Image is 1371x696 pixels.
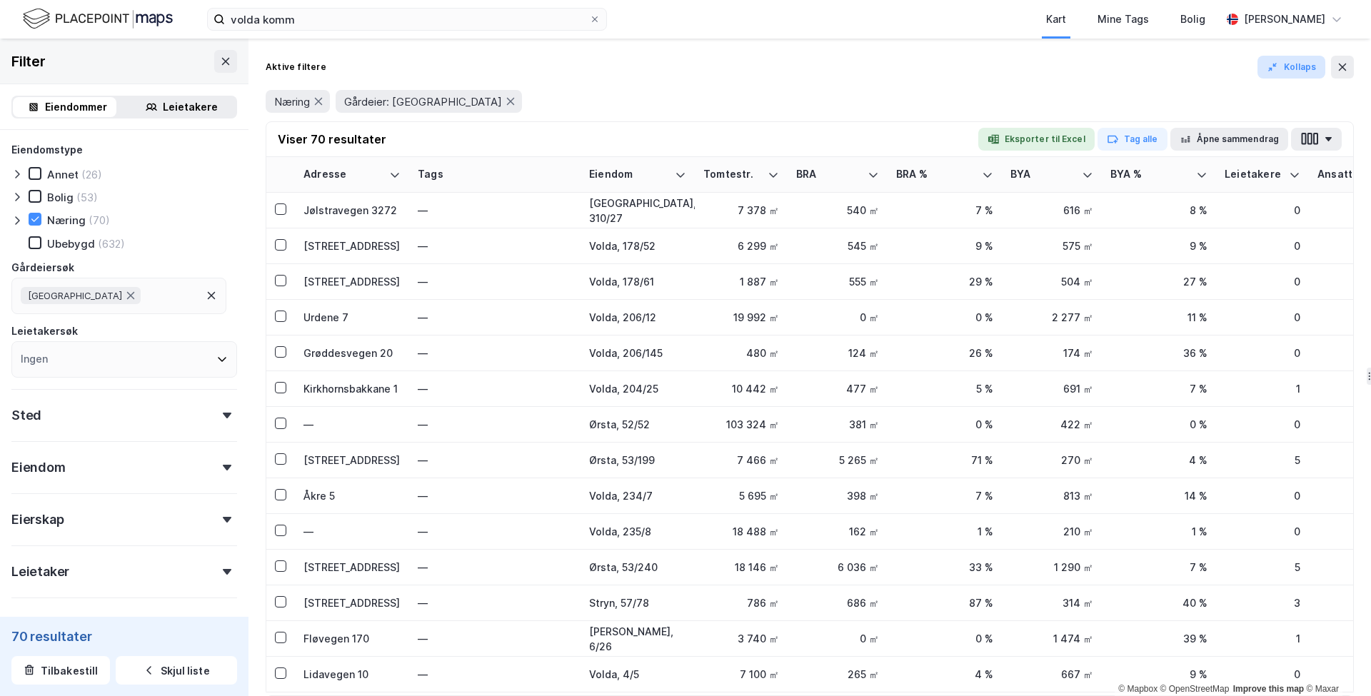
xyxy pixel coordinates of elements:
div: 0 % [896,417,993,432]
div: 0 [1225,667,1300,682]
button: Åpne sammendrag [1170,128,1289,151]
div: 504 ㎡ [1010,274,1093,289]
div: [GEOGRAPHIC_DATA], 310/27 [589,196,686,226]
div: Kontrollprogram for chat [1300,627,1371,696]
div: Adresse [303,168,383,181]
div: Volda, 206/145 [589,346,686,360]
div: Annet [47,168,79,181]
div: Ubebygd [47,237,95,251]
div: 0 [1225,417,1300,432]
div: 5 [1225,453,1300,468]
div: — [418,342,572,365]
div: Eiendommer [45,99,107,116]
div: ESG [11,615,36,632]
div: 7 466 ㎡ [703,453,779,468]
img: logo.f888ab2527a4732fd821a326f86c7f29.svg [23,6,173,31]
div: 0 [1225,346,1300,360]
button: Kollaps [1257,56,1325,79]
div: Sted [11,407,41,424]
div: — [418,306,572,329]
div: [STREET_ADDRESS] [303,560,401,575]
div: 7 % [1110,560,1207,575]
div: 691 ㎡ [1010,381,1093,396]
div: 9 % [1110,238,1207,253]
div: Eierskap [11,511,64,528]
div: 0 [1225,274,1300,289]
div: Bolig [47,191,74,204]
div: 7 % [896,488,993,503]
div: Leietaker [11,563,69,580]
div: 686 ㎡ [796,595,879,610]
div: 0 ㎡ [796,631,879,646]
div: Åkre 5 [303,488,401,503]
div: Urdene 7 [303,310,401,325]
div: Eiendomstype [11,141,83,158]
div: Ørsta, 52/52 [589,417,686,432]
div: [STREET_ADDRESS] [303,453,401,468]
div: 87 % [896,595,993,610]
div: 6 299 ㎡ [703,238,779,253]
div: 540 ㎡ [796,203,879,218]
div: Leietakersøk [11,323,78,340]
div: 36 % [1110,346,1207,360]
div: 18 488 ㎡ [703,524,779,539]
div: 314 ㎡ [1010,595,1093,610]
div: Jølstravegen 3272 [303,203,401,218]
div: Tomtestr. [703,168,762,181]
div: Kirkhornsbakkane 1 [303,381,401,396]
div: — [418,520,572,543]
div: 0 ㎡ [796,310,879,325]
iframe: Chat Widget [1300,627,1371,696]
div: 1 290 ㎡ [1010,560,1093,575]
span: Gårdeier: [GEOGRAPHIC_DATA] [344,95,502,109]
div: Aktive filtere [266,61,326,73]
div: 1 887 ㎡ [703,274,779,289]
div: 39 % [1110,631,1207,646]
div: BRA [796,168,862,181]
div: Eiendom [589,168,669,181]
div: 7 100 ㎡ [703,667,779,682]
div: 103 324 ㎡ [703,417,779,432]
div: Volda, 4/5 [589,667,686,682]
div: Tags [418,168,572,181]
div: [STREET_ADDRESS] [303,274,401,289]
div: 813 ㎡ [1010,488,1093,503]
div: [STREET_ADDRESS] [303,238,401,253]
div: 0 % [896,631,993,646]
div: 555 ㎡ [796,274,879,289]
div: — [303,417,401,432]
div: BRA % [896,168,976,181]
div: 0 % [896,310,993,325]
div: — [418,663,572,686]
div: — [418,199,572,222]
div: 1 [1225,381,1300,396]
div: 4 % [1110,453,1207,468]
div: Viser 70 resultater [278,131,386,148]
div: Lidavegen 10 [303,667,401,682]
button: Tilbakestill [11,656,110,685]
div: 4 % [896,667,993,682]
div: 6 036 ㎡ [796,560,879,575]
div: 5 265 ㎡ [796,453,879,468]
div: Volda, 235/8 [589,524,686,539]
button: Skjul liste [116,656,237,685]
div: Volda, 206/12 [589,310,686,325]
div: 19 992 ㎡ [703,310,779,325]
div: BYA % [1110,168,1190,181]
div: — [418,413,572,436]
div: 0 [1225,310,1300,325]
div: Eiendom [11,459,66,476]
div: — [418,592,572,615]
div: [PERSON_NAME] [1244,11,1325,28]
div: 11 % [1110,310,1207,325]
div: 210 ㎡ [1010,524,1093,539]
a: Mapbox [1118,684,1157,694]
button: Eksporter til Excel [978,128,1095,151]
div: (632) [98,237,125,251]
div: — [418,378,572,400]
div: 0 [1225,524,1300,539]
div: 1 % [1110,524,1207,539]
div: Leietakere [163,99,218,116]
div: 0 [1225,203,1300,218]
div: Mine Tags [1098,11,1149,28]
